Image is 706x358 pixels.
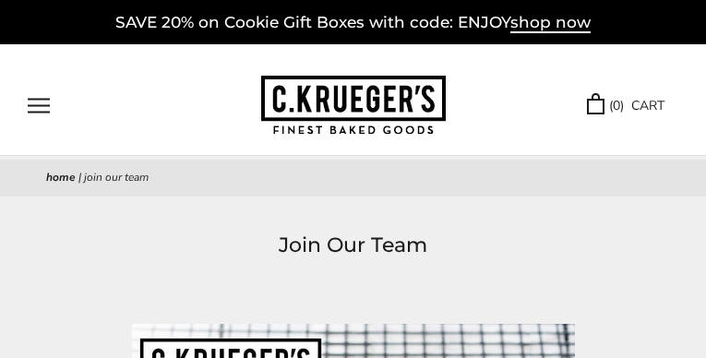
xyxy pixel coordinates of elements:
span: shop now [510,13,591,33]
a: (0) CART [587,95,664,116]
a: Home [46,170,76,185]
nav: breadcrumbs [46,169,660,187]
button: Open navigation [28,98,50,113]
img: C.KRUEGER'S [261,76,446,136]
a: SAVE 20% on Cookie Gift Boxes with code: ENJOYshop now [115,13,591,33]
span: | [78,170,81,185]
span: Join Our Team [84,170,149,185]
